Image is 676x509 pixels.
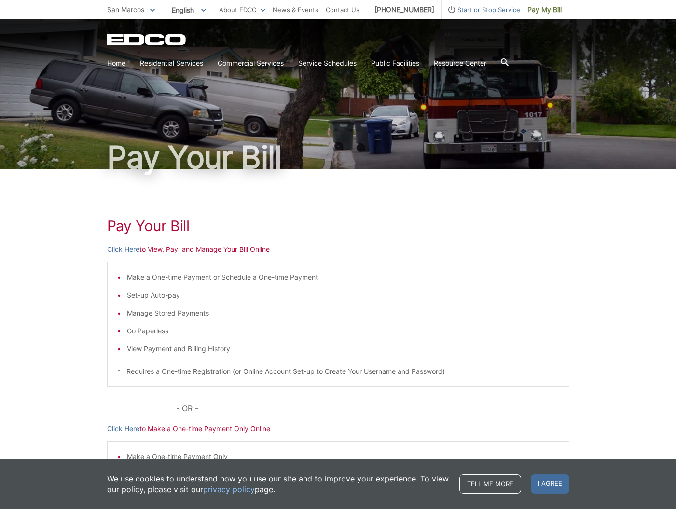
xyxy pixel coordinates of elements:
p: to View, Pay, and Manage Your Bill Online [107,244,569,255]
a: Click Here [107,244,139,255]
a: Tell me more [459,474,521,494]
span: I agree [531,474,569,494]
a: About EDCO [219,4,265,15]
a: Home [107,58,125,69]
li: Manage Stored Payments [127,308,559,318]
span: English [165,2,213,18]
span: San Marcos [107,5,144,14]
p: to Make a One-time Payment Only Online [107,424,569,434]
h1: Pay Your Bill [107,142,569,173]
a: EDCD logo. Return to the homepage. [107,34,187,45]
li: Set-up Auto-pay [127,290,559,301]
p: * Requires a One-time Registration (or Online Account Set-up to Create Your Username and Password) [117,366,559,377]
li: Make a One-time Payment or Schedule a One-time Payment [127,272,559,283]
li: Make a One-time Payment Only [127,452,559,462]
a: Resource Center [434,58,486,69]
li: Go Paperless [127,326,559,336]
a: Public Facilities [371,58,419,69]
a: Service Schedules [298,58,357,69]
a: Click Here [107,424,139,434]
a: privacy policy [203,484,255,495]
p: We use cookies to understand how you use our site and to improve your experience. To view our pol... [107,473,450,495]
a: News & Events [273,4,318,15]
a: Commercial Services [218,58,284,69]
a: Residential Services [140,58,203,69]
li: View Payment and Billing History [127,344,559,354]
a: Contact Us [326,4,359,15]
h1: Pay Your Bill [107,217,569,234]
p: - OR - [176,401,569,415]
span: Pay My Bill [527,4,562,15]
